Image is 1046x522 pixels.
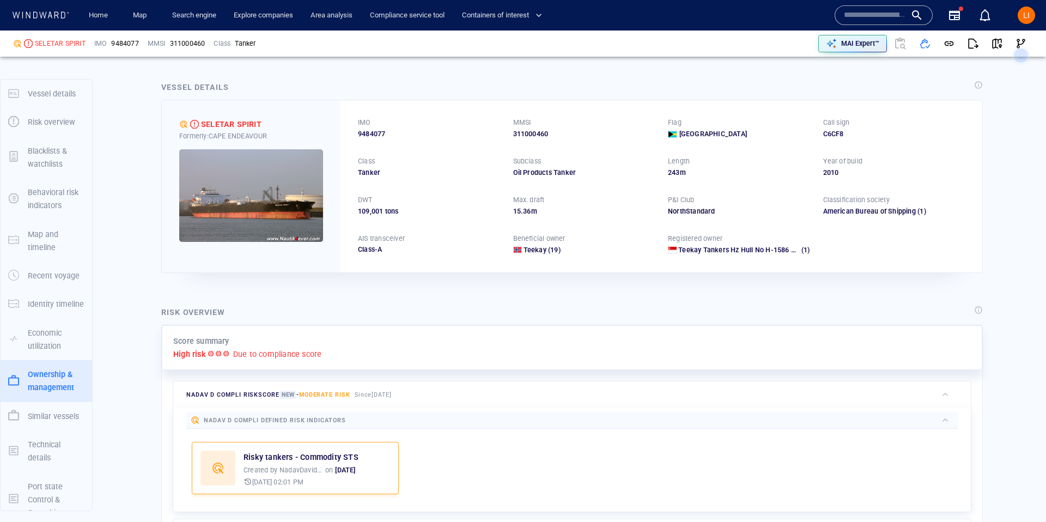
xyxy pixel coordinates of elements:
p: IMO [358,118,371,128]
p: Max. draft [513,195,545,205]
p: MMSI [148,39,166,48]
span: LI [1023,11,1030,20]
p: AIS transceiver [358,234,405,244]
p: Identity timeline [28,298,84,311]
span: m [531,207,537,215]
a: Home [84,6,112,25]
p: Risk overview [28,116,75,129]
a: Technical details [1,445,92,456]
p: Technical details [28,438,84,465]
p: Due to compliance score [233,348,322,361]
a: Map [129,6,155,25]
p: IMO [94,39,107,48]
span: 9484077 [111,39,138,48]
button: Export report [961,32,985,56]
a: Behavioral risk indicators [1,193,92,204]
p: MAI Expert™ [841,39,879,48]
button: Get link [937,32,961,56]
a: Area analysis [306,6,357,25]
a: Port state Control & Casualties [1,494,92,504]
p: High risk [173,348,206,361]
span: 9484077 [358,129,385,139]
a: Blacklists & watchlists [1,151,92,162]
div: Formerly: CAPE ENDEAVOUR [179,131,323,141]
span: . [521,207,523,215]
button: Ownership & management [1,360,92,402]
span: Teekay [524,246,546,254]
button: View on map [985,32,1009,56]
div: American Bureau of Shipping [823,207,965,216]
p: Year of build [823,156,863,166]
p: Ownership & management [28,368,84,394]
button: Add to vessel list [913,32,937,56]
button: Similar vessels [1,402,92,430]
a: Teekay Tankers Hz Hull No H-1586 Llc (1) [678,245,810,255]
p: Blacklists & watchlists [28,144,84,171]
button: Map [124,6,159,25]
button: Visual Link Analysis [1009,32,1033,56]
span: (19) [546,245,561,255]
span: Nadav D Compli defined risk indicators [204,417,346,424]
p: Classification society [823,195,890,205]
p: Class [358,156,375,166]
p: Port state Control & Casualties [28,480,84,520]
button: LI [1015,4,1037,26]
div: 2010 [823,168,965,178]
p: Behavioral risk indicators [28,186,84,213]
div: Tanker [235,39,256,48]
a: Explore companies [229,6,297,25]
span: m [680,168,686,177]
button: MAI Expert™ [818,35,887,52]
a: Ownership & management [1,375,92,386]
span: [GEOGRAPHIC_DATA] [679,129,747,139]
p: Beneficial owner [513,234,565,244]
p: Flag [668,118,682,128]
p: Call sign [823,118,850,128]
p: Recent voyage [28,269,80,282]
a: Similar vessels [1,410,92,421]
div: NadavDavidson2 [279,465,323,475]
p: Subclass [513,156,542,166]
div: High risk [24,39,33,48]
p: DWT [358,195,373,205]
p: Created by on [244,465,356,475]
p: Economic utilization [28,326,84,353]
button: Risk overview [1,108,92,136]
a: Compliance service tool [366,6,449,25]
a: Risk overview [1,117,92,127]
a: Recent voyage [1,270,92,281]
div: SELETAR SPIRIT [201,118,261,131]
div: Oil Products Tanker [513,168,655,178]
button: Vessel details [1,80,92,108]
span: Class-A [358,245,382,253]
span: (1) [800,245,810,255]
p: Length [668,156,690,166]
a: Search engine [168,6,221,25]
button: Technical details [1,430,92,472]
div: NorthStandard [668,207,810,216]
div: 109,001 tons [358,207,500,216]
button: Containers of interest [458,6,551,25]
span: Teekay Tankers Hz Hull No H-1586 Llc [678,246,800,254]
div: High risk [190,120,199,129]
a: Economic utilization [1,333,92,344]
span: Nadav D Compli risk score - [186,391,350,399]
div: C6CF8 [823,129,965,139]
a: Identity timeline [1,299,92,309]
div: Risk overview [161,306,225,319]
p: [DATE] [335,465,355,475]
a: Map and timeline [1,235,92,245]
span: Moderate risk [299,391,350,398]
a: Vessel details [1,88,92,98]
div: Tanker [358,168,500,178]
p: P&I Club [668,195,695,205]
span: SELETAR SPIRIT [35,39,86,48]
a: Teekay (19) [524,245,561,255]
span: Containers of interest [462,9,542,22]
p: Risky tankers - Commodity STS [244,451,358,464]
p: Registered owner [668,234,722,244]
button: Economic utilization [1,319,92,361]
